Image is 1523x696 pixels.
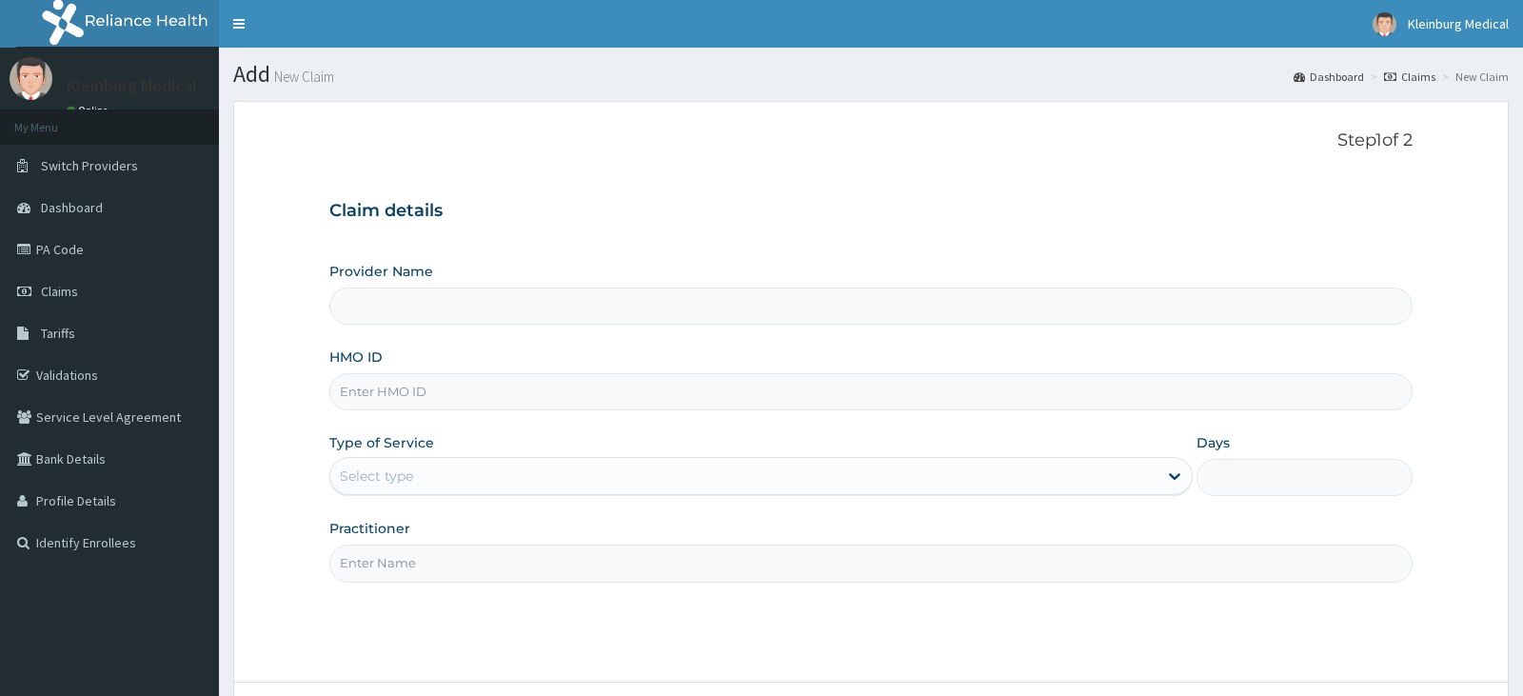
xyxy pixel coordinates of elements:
[329,348,383,367] label: HMO ID
[67,104,112,117] a: Online
[329,519,410,538] label: Practitioner
[1437,69,1509,85] li: New Claim
[41,157,138,174] span: Switch Providers
[329,545,1412,582] input: Enter Name
[1408,15,1509,32] span: Kleinburg Medical
[67,77,197,94] p: Kleinburg Medical
[10,57,52,100] img: User Image
[329,262,433,281] label: Provider Name
[1384,69,1435,85] a: Claims
[41,325,75,342] span: Tariffs
[270,70,334,84] small: New Claim
[1373,12,1396,36] img: User Image
[1294,69,1364,85] a: Dashboard
[329,130,1412,151] p: Step 1 of 2
[233,62,1509,87] h1: Add
[340,467,413,486] div: Select type
[329,433,434,452] label: Type of Service
[329,201,1412,222] h3: Claim details
[329,373,1412,410] input: Enter HMO ID
[1197,433,1230,452] label: Days
[41,199,103,216] span: Dashboard
[41,283,78,300] span: Claims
